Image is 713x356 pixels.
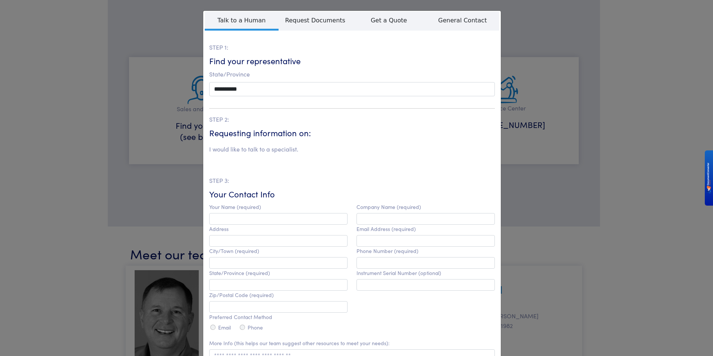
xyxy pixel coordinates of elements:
p: STEP 3: [209,176,495,185]
label: State/Province (required) [209,270,270,276]
p: STEP 1: [209,43,495,52]
label: Address [209,226,229,232]
label: Your Name (required) [209,204,261,210]
span: Talk to a Human [205,12,279,31]
label: Email Address (required) [356,226,416,232]
h6: Your Contact Info [209,188,495,200]
label: Company Name (required) [356,204,421,210]
img: BKR5lM0sgkDqAAAAAElFTkSuQmCC [707,163,711,193]
h6: Requesting information on: [209,127,495,139]
span: General Contact [426,12,500,29]
label: Instrument Serial Number (optional) [356,270,441,276]
label: City/Town (required) [209,248,259,254]
span: Get a Quote [352,12,426,29]
h6: Find your representative [209,55,495,67]
label: Phone [248,324,263,331]
label: More Info (this helps our team suggest other resources to meet your needs): [209,340,390,346]
p: State/Province [209,69,495,79]
label: Phone Number (required) [356,248,418,254]
span: Request Documents [279,12,352,29]
label: Zip/Postal Code (required) [209,292,274,298]
p: STEP 2: [209,115,495,124]
label: Email [218,324,231,331]
li: I would like to talk to a specialist. [209,144,298,154]
label: Preferred Contact Method [209,314,272,320]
